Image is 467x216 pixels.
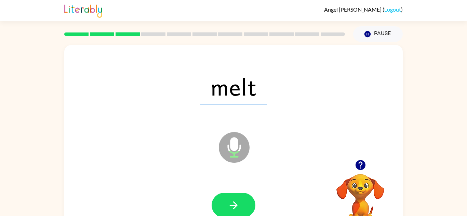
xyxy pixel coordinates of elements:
div: ( ) [324,6,403,13]
span: Angel [PERSON_NAME] [324,6,383,13]
span: melt [200,69,267,104]
button: Pause [353,26,403,42]
a: Logout [384,6,401,13]
img: Literably [64,3,102,18]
